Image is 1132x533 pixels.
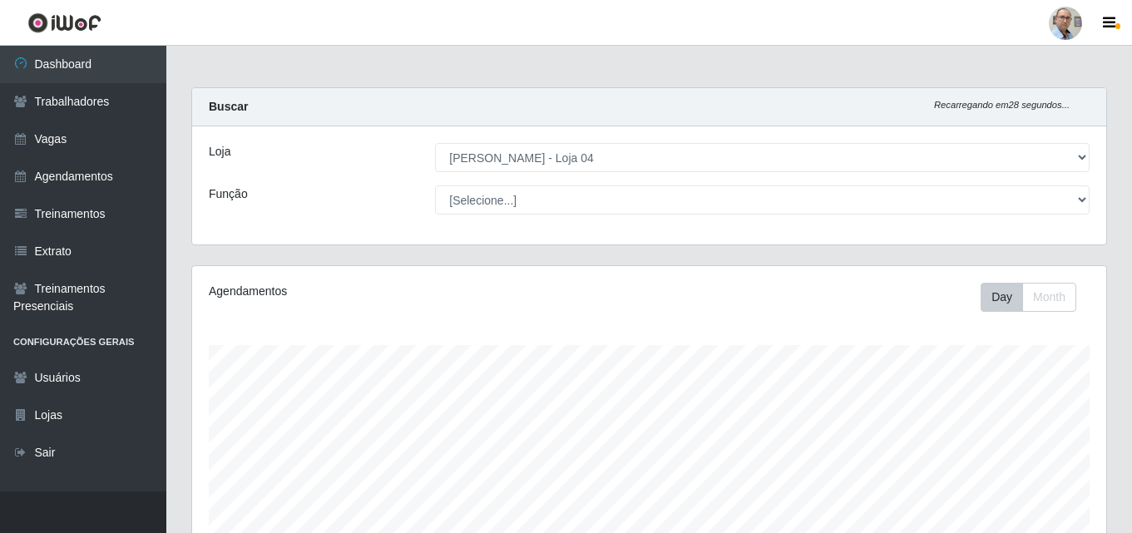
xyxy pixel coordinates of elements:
[934,100,1070,110] i: Recarregando em 28 segundos...
[209,100,248,113] strong: Buscar
[209,185,248,203] label: Função
[981,283,1090,312] div: Toolbar with button groups
[1022,283,1076,312] button: Month
[981,283,1076,312] div: First group
[209,283,561,300] div: Agendamentos
[209,143,230,160] label: Loja
[981,283,1023,312] button: Day
[27,12,101,33] img: CoreUI Logo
